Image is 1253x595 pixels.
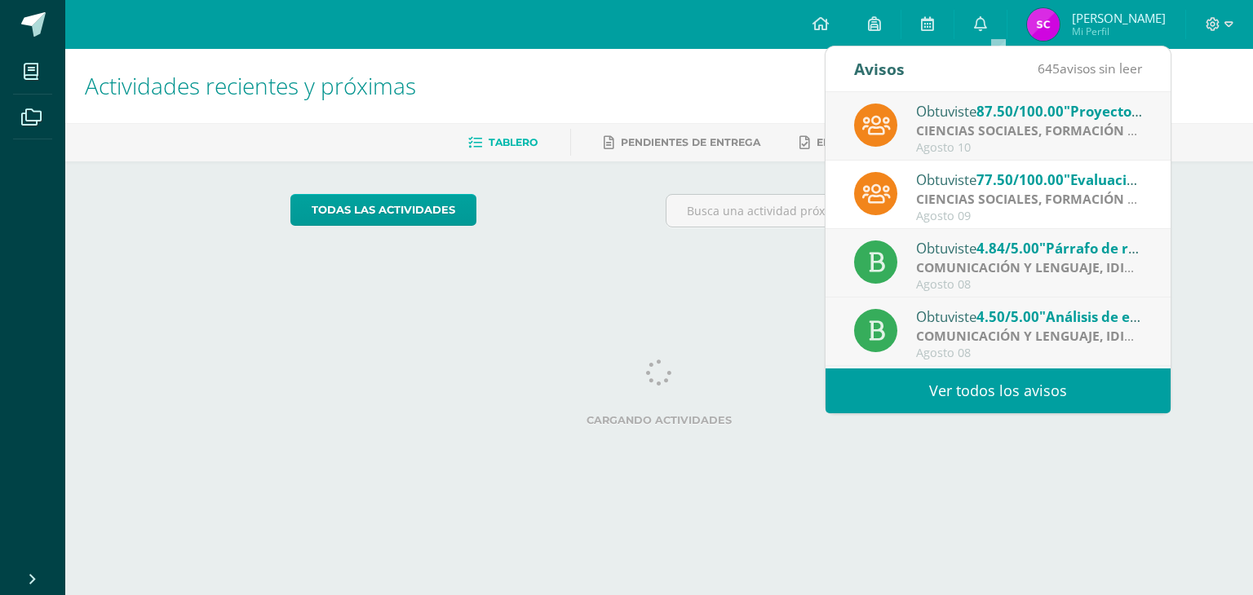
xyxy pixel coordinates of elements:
[916,258,1218,276] strong: COMUNICACIÓN Y LENGUAJE, IDIOMA ESPAÑOL
[290,194,476,226] a: todas las Actividades
[916,141,1143,155] div: Agosto 10
[854,46,905,91] div: Avisos
[976,102,1064,121] span: 87.50/100.00
[976,239,1039,258] span: 4.84/5.00
[290,414,1029,426] label: Cargando actividades
[666,195,1028,227] input: Busca una actividad próxima aquí...
[1064,170,1184,189] span: "Evaluación final"
[976,307,1039,326] span: 4.50/5.00
[916,100,1143,121] div: Obtuviste en
[916,258,1143,277] div: | Proyectos de práctica
[1039,239,1224,258] span: "Párrafo de resumen (TID)"
[976,170,1064,189] span: 77.50/100.00
[1038,59,1060,77] span: 645
[1072,10,1166,26] span: [PERSON_NAME]
[916,278,1143,292] div: Agosto 08
[916,346,1143,360] div: Agosto 08
[916,237,1143,258] div: Obtuviste en
[916,209,1143,223] div: Agosto 09
[916,121,1143,140] div: | Proyecto final
[1027,8,1060,41] img: 8e48596eb57994abff7e50c53ea11120.png
[916,327,1218,345] strong: COMUNICACIÓN Y LENGUAJE, IDIOMA ESPAÑOL
[1064,102,1172,121] span: "Proyecto final"
[1038,59,1142,77] span: avisos sin leer
[621,136,760,148] span: Pendientes de entrega
[826,368,1171,413] a: Ver todos los avisos
[489,136,538,148] span: Tablero
[916,306,1143,327] div: Obtuviste en
[1072,24,1166,38] span: Mi Perfil
[916,327,1143,346] div: | Proyectos de dominio
[799,130,889,156] a: Entregadas
[916,190,1143,209] div: | Evaluación
[817,136,889,148] span: Entregadas
[85,70,416,101] span: Actividades recientes y próximas
[604,130,760,156] a: Pendientes de entrega
[916,169,1143,190] div: Obtuviste en
[468,130,538,156] a: Tablero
